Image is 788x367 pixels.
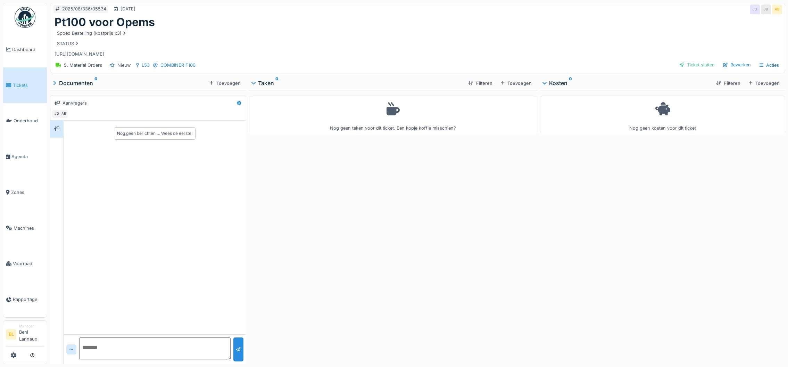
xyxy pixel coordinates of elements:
div: Nog geen kosten voor dit ticket [545,99,781,131]
div: Ticket sluiten [677,60,718,70]
div: [DATE] [121,6,135,12]
div: Documenten [53,79,207,87]
span: Onderhoud [14,117,44,124]
div: JD [750,5,760,14]
a: Zones [3,174,47,210]
sup: 0 [94,79,98,87]
span: Tickets [13,82,44,89]
div: L53 [142,62,150,68]
div: Nog geen berichten … Wees de eerste! [117,130,192,137]
span: Machines [14,225,44,231]
div: Toevoegen [746,79,782,88]
img: Badge_color-CXgf-gQk.svg [15,7,35,28]
div: [URL][DOMAIN_NAME] [55,29,781,57]
div: AB [772,5,782,14]
a: Rapportage [3,282,47,317]
div: 5. Material Orders [64,62,102,68]
h1: Pt100 voor Opems [55,16,155,29]
div: Nieuw [117,62,131,68]
div: Filteren [466,79,495,88]
div: Toevoegen [207,79,243,88]
span: Zones [11,189,44,196]
div: Aanvragers [63,100,87,106]
a: Tickets [3,67,47,103]
span: Rapportage [13,296,44,303]
sup: 0 [569,79,572,87]
div: Acties [756,60,782,70]
li: BL [6,329,16,340]
span: Agenda [11,153,44,160]
li: Beni Lannaux [19,324,44,345]
sup: 0 [275,79,279,87]
div: Kosten [543,79,711,87]
div: JD [761,5,771,14]
div: Spoed Bestelling (kostprijs x3) [57,30,126,36]
a: BL ManagerBeni Lannaux [6,324,44,347]
a: Agenda [3,139,47,174]
div: STATUS [57,40,78,47]
span: Voorraad [13,260,44,267]
div: Filteren [713,79,743,88]
div: COMBINER F100 [160,62,196,68]
div: Toevoegen [498,79,534,88]
a: Onderhoud [3,103,47,139]
div: Manager [19,324,44,329]
div: 2025/08/336/05534 [62,6,106,12]
div: AB [59,109,68,119]
a: Machines [3,210,47,246]
a: Voorraad [3,246,47,282]
div: Nog geen taken voor dit ticket. Een kopje koffie misschien? [254,99,533,131]
div: Bewerken [720,60,754,70]
span: Dashboard [12,46,44,53]
a: Dashboard [3,32,47,67]
div: Taken [252,79,463,87]
div: JD [52,109,61,119]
